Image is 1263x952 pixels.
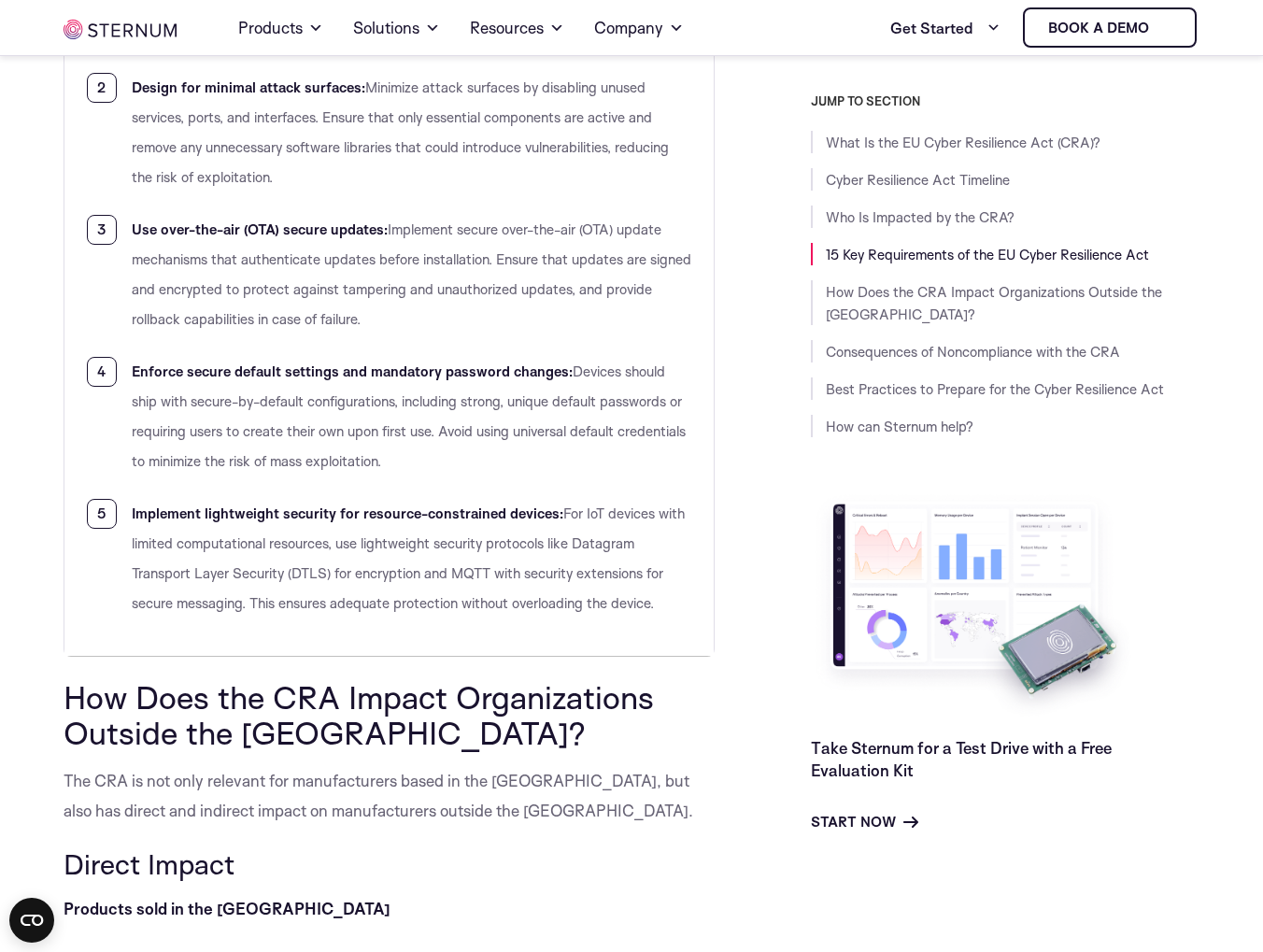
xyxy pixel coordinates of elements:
[826,380,1164,398] a: Best Practices to Prepare for the Cyber Resilience Act
[826,246,1149,263] a: 15 Key Requirements of the EU Cyber Resilience Act
[132,504,685,612] span: For IoT devices with limited computational resources, use lightweight security protocols like Dat...
[826,171,1010,189] a: Cyber Resilience Act Timeline
[132,78,365,96] b: Design for minimal attack surfaces:
[132,504,563,522] b: Implement lightweight security for resource-constrained devices:
[811,490,1138,722] img: Take Sternum for a Test Drive with a Free Evaluation Kit
[811,811,918,833] a: Start Now
[470,2,564,54] a: Resources
[132,78,669,186] span: Minimize attack surfaces by disabling unused services, ports, and interfaces. Ensure that only es...
[64,771,693,820] span: The CRA is not only relevant for manufacturers based in the [GEOGRAPHIC_DATA], but also has direc...
[64,20,177,38] img: sternum iot
[132,220,388,238] b: Use over-the-air (OTA) secure updates:
[826,418,973,435] a: How can Sternum help?
[1023,7,1197,48] a: Book a demo
[132,220,691,328] span: Implement secure over-the-air (OTA) update mechanisms that authenticate updates before installati...
[64,677,654,752] span: How Does the CRA Impact Organizations Outside the [GEOGRAPHIC_DATA]?
[890,9,1000,47] a: Get Started
[594,2,684,54] a: Company
[64,899,390,918] b: Products sold in the [GEOGRAPHIC_DATA]
[811,738,1112,780] a: Take Sternum for a Test Drive with a Free Evaluation Kit
[1157,21,1171,36] img: sternum iot
[826,343,1120,361] a: Consequences of Noncompliance with the CRA
[811,93,1199,108] h3: JUMP TO SECTION
[9,898,54,943] button: Open CMP widget
[238,2,323,54] a: Products
[826,134,1100,151] a: What Is the EU Cyber Resilience Act (CRA)?
[826,208,1015,226] a: Who Is Impacted by the CRA?
[826,283,1162,323] a: How Does the CRA Impact Organizations Outside the [GEOGRAPHIC_DATA]?
[132,362,686,470] span: Devices should ship with secure-by-default configurations, including strong, unique default passw...
[64,846,234,881] span: Direct Impact
[353,2,440,54] a: Solutions
[132,362,573,380] b: Enforce secure default settings and mandatory password changes:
